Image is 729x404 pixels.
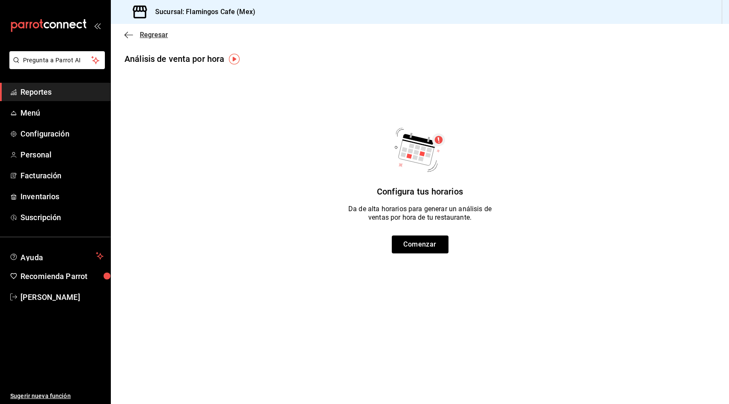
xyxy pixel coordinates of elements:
button: Pregunta a Parrot AI [9,51,105,69]
span: Suscripción [20,212,104,223]
button: Comenzar [392,235,448,253]
h3: Sucursal: Flamingos Cafe (Mex) [148,7,255,17]
p: Da de alta horarios para generar un análisis de ventas por hora de tu restaurante. [348,205,492,222]
span: Recomienda Parrot [20,270,104,282]
span: Reportes [20,86,104,98]
span: Facturación [20,170,104,181]
button: Regresar [124,31,168,39]
span: Menú [20,107,104,119]
span: Configuración [20,128,104,140]
span: Sugerir nueva función [10,392,104,401]
span: [PERSON_NAME] [20,291,104,303]
span: Inventarios [20,191,104,202]
span: Personal [20,149,104,160]
div: Análisis de venta por hora [124,52,224,65]
button: open_drawer_menu [94,22,101,29]
span: Pregunta a Parrot AI [23,56,92,65]
img: Tooltip marker [229,54,240,64]
span: Regresar [140,31,168,39]
p: Configura tus horarios [377,185,463,198]
a: Pregunta a Parrot AI [6,62,105,71]
span: Ayuda [20,251,93,261]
